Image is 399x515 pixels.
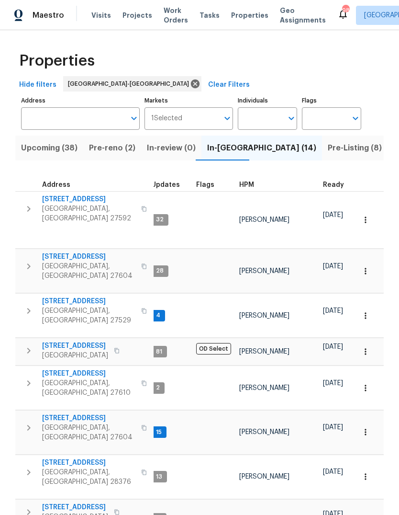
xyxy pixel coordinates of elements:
[42,297,135,306] span: [STREET_ADDRESS]
[19,79,56,91] span: Hide filters
[152,384,164,392] span: 2
[152,267,167,275] span: 28
[239,182,254,188] span: HPM
[204,76,254,94] button: Clear Filters
[323,343,343,350] span: [DATE]
[42,378,135,398] span: [GEOGRAPHIC_DATA], [GEOGRAPHIC_DATA] 27610
[152,428,166,436] span: 15
[42,262,135,281] span: [GEOGRAPHIC_DATA], [GEOGRAPHIC_DATA] 27604
[42,413,135,423] span: [STREET_ADDRESS]
[199,12,220,19] span: Tasks
[63,76,201,92] div: [GEOGRAPHIC_DATA]-[GEOGRAPHIC_DATA]
[239,348,289,355] span: [PERSON_NAME]
[89,141,135,155] span: Pre-reno (2)
[151,182,180,188] span: Updates
[144,98,233,103] label: Markets
[19,56,95,66] span: Properties
[239,268,289,275] span: [PERSON_NAME]
[196,343,231,355] span: OD Select
[42,204,135,223] span: [GEOGRAPHIC_DATA], [GEOGRAPHIC_DATA] 27592
[280,6,326,25] span: Geo Assignments
[42,369,135,378] span: [STREET_ADDRESS]
[68,79,193,89] span: [GEOGRAPHIC_DATA]-[GEOGRAPHIC_DATA]
[21,98,140,103] label: Address
[33,11,64,20] span: Maestro
[42,182,70,188] span: Address
[42,341,108,351] span: [STREET_ADDRESS]
[207,141,316,155] span: In-[GEOGRAPHIC_DATA] (14)
[349,112,362,125] button: Open
[152,311,164,320] span: 4
[208,79,250,91] span: Clear Filters
[302,98,361,103] label: Flags
[152,473,166,481] span: 13
[323,182,344,188] span: Ready
[285,112,298,125] button: Open
[196,182,214,188] span: Flags
[42,503,108,512] span: [STREET_ADDRESS]
[238,98,297,103] label: Individuals
[127,112,141,125] button: Open
[91,11,111,20] span: Visits
[323,469,343,475] span: [DATE]
[152,216,167,224] span: 32
[328,141,382,155] span: Pre-Listing (8)
[151,114,182,123] span: 1 Selected
[42,306,135,325] span: [GEOGRAPHIC_DATA], [GEOGRAPHIC_DATA] 27529
[239,312,289,319] span: [PERSON_NAME]
[15,76,60,94] button: Hide filters
[323,380,343,387] span: [DATE]
[239,217,289,223] span: [PERSON_NAME]
[323,308,343,314] span: [DATE]
[239,473,289,480] span: [PERSON_NAME]
[147,141,196,155] span: In-review (0)
[323,263,343,270] span: [DATE]
[42,423,135,442] span: [GEOGRAPHIC_DATA], [GEOGRAPHIC_DATA] 27604
[342,6,349,15] div: 98
[21,141,78,155] span: Upcoming (38)
[164,6,188,25] span: Work Orders
[323,182,353,188] div: Earliest renovation start date (first business day after COE or Checkout)
[42,252,135,262] span: [STREET_ADDRESS]
[221,112,234,125] button: Open
[152,348,166,356] span: 81
[42,468,135,487] span: [GEOGRAPHIC_DATA], [GEOGRAPHIC_DATA] 28376
[42,195,135,204] span: [STREET_ADDRESS]
[231,11,268,20] span: Properties
[239,385,289,391] span: [PERSON_NAME]
[239,429,289,435] span: [PERSON_NAME]
[323,424,343,431] span: [DATE]
[42,458,135,468] span: [STREET_ADDRESS]
[42,351,108,360] span: [GEOGRAPHIC_DATA]
[323,212,343,218] span: [DATE]
[122,11,152,20] span: Projects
